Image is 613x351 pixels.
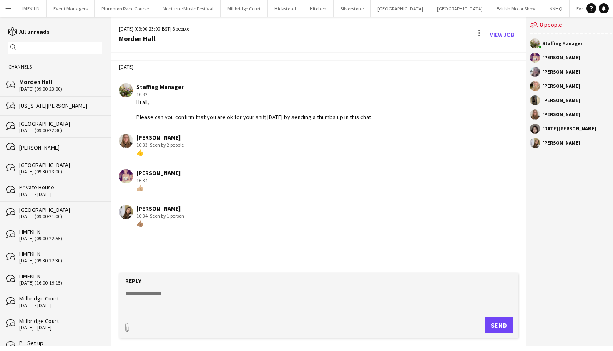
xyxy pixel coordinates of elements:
div: [DATE][PERSON_NAME] [542,126,597,131]
button: Event Managers [47,0,95,17]
div: [DATE] - [DATE] [19,191,102,197]
button: Nocturne Music Festival [156,0,221,17]
div: 16:34 [136,177,181,184]
button: Events [570,0,598,17]
div: [GEOGRAPHIC_DATA] [19,161,102,169]
button: Millbridge Court [221,0,268,17]
div: [DATE] (09:00-23:00) [19,86,102,92]
div: Hi all, Please can you confirm that you are ok for your shift [DATE] by sending a thumbs up in th... [136,98,371,121]
div: [PERSON_NAME] [136,205,184,212]
div: LIMEKILN [19,228,102,236]
div: 16:34 [136,212,184,220]
div: [DATE] (09:00-22:55) [19,236,102,242]
div: [PERSON_NAME] [19,144,102,151]
div: 8 people [530,17,612,34]
label: Reply [125,277,141,285]
a: View Job [487,28,518,41]
div: [PERSON_NAME] [542,55,580,60]
button: Hickstead [268,0,303,17]
div: [PERSON_NAME] [542,140,580,145]
div: Staffing Manager [542,41,583,46]
div: [DATE] (09:00-21:00) [19,214,102,219]
div: Morden Hall [19,78,102,86]
button: Kitchen [303,0,334,17]
div: [PERSON_NAME] [542,98,580,103]
div: [DATE] (09:30-22:30) [19,258,102,264]
div: 👍🏼 [136,184,181,192]
div: LIMEKILN [19,250,102,258]
div: [DATE] [111,60,526,74]
a: All unreads [8,28,50,36]
button: Plumpton Race Course [95,0,156,17]
button: Silverstone [334,0,371,17]
div: [DATE] (09:30-23:00) [19,169,102,175]
span: BST [162,25,170,32]
button: Send [485,317,513,333]
div: [PERSON_NAME] [136,169,181,177]
div: 16:32 [136,91,371,98]
div: Millbridge Court [19,317,102,325]
div: 👍 [136,149,184,156]
div: [DATE] - [DATE] [19,325,102,331]
div: Private House [19,183,102,191]
div: [GEOGRAPHIC_DATA] [19,120,102,127]
button: KKHQ [543,0,570,17]
div: Morden Hall [119,35,189,42]
div: [DATE] (09:00-22:30) [19,127,102,133]
div: Millbridge Court [19,295,102,302]
div: 👍🏽 [136,220,184,227]
button: British Motor Show [490,0,543,17]
button: LIMEKILN [13,0,47,17]
div: [DATE] (09:00-23:00) | 8 people [119,25,189,33]
div: [DATE] (16:00-19:15) [19,280,102,286]
span: · Seen by 1 person [148,213,184,219]
div: Staffing Manager [136,83,371,91]
span: · Seen by 2 people [148,142,184,148]
button: [GEOGRAPHIC_DATA] [430,0,490,17]
div: [PERSON_NAME] [542,84,580,89]
div: LIMEKILN [19,272,102,280]
div: PH Set up [19,339,102,347]
div: [PERSON_NAME] [542,112,580,117]
div: 16:33 [136,141,184,149]
button: [GEOGRAPHIC_DATA] [371,0,430,17]
div: [DATE] - [DATE] [19,303,102,308]
div: [GEOGRAPHIC_DATA] [19,206,102,214]
div: [PERSON_NAME] [136,134,184,141]
div: [US_STATE][PERSON_NAME] [19,102,102,109]
div: [PERSON_NAME] [542,69,580,74]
